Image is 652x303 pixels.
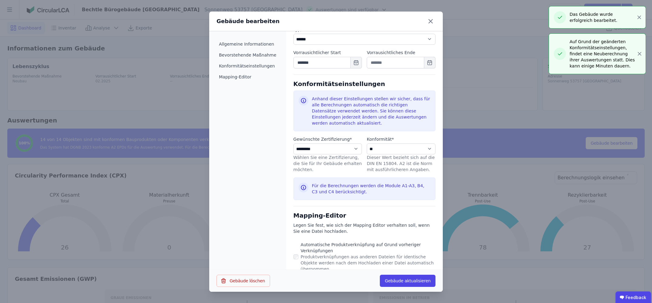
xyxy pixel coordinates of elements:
[367,136,435,142] label: audits.requiredField
[367,50,435,56] label: Vorrausichtliches Ende
[301,242,435,254] div: Automatische Produktverknüpfung auf Grund vorheriger Verknüpfungen
[293,206,435,220] div: Mapping-Editor
[312,96,430,126] div: Anhand dieser Einstellungen stellen wir sicher, dass für alle Berechnungen automatisch die richti...
[367,154,435,173] div: Dieser Wert bezieht sich auf die DIN EN 15804. A2 ist die Norm mit ausführlicheren Angaben.
[217,17,279,26] div: Gebäude bearbeiten
[217,39,279,50] li: Allgemeine Informationen
[312,183,430,195] div: Für die Berechnungen werden die Module A1-A3, B4, C3 und C4 berücksichtigt.
[217,50,279,60] li: Bevorstehende Maßnahme
[217,60,279,71] li: Konformitätseinstellungen
[301,254,435,272] div: Produktverknüpfungen aus anderen Dateien für identische Objekte werden nach dem Hochladen einer D...
[293,136,362,142] label: audits.requiredField
[217,71,279,82] li: Mapping-Editor
[293,154,362,173] div: Wählen Sie eine Zertifizierung, die Sie für Ihr Gebäude erhalten möchten.
[293,222,435,234] div: Legen Sie fest, wie sich der Mapping Editor verhalten soll, wenn Sie eine Datei hochladen.
[293,50,362,56] label: Vorrausichtlicher Start
[293,74,435,88] div: Konformitätseinstellungen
